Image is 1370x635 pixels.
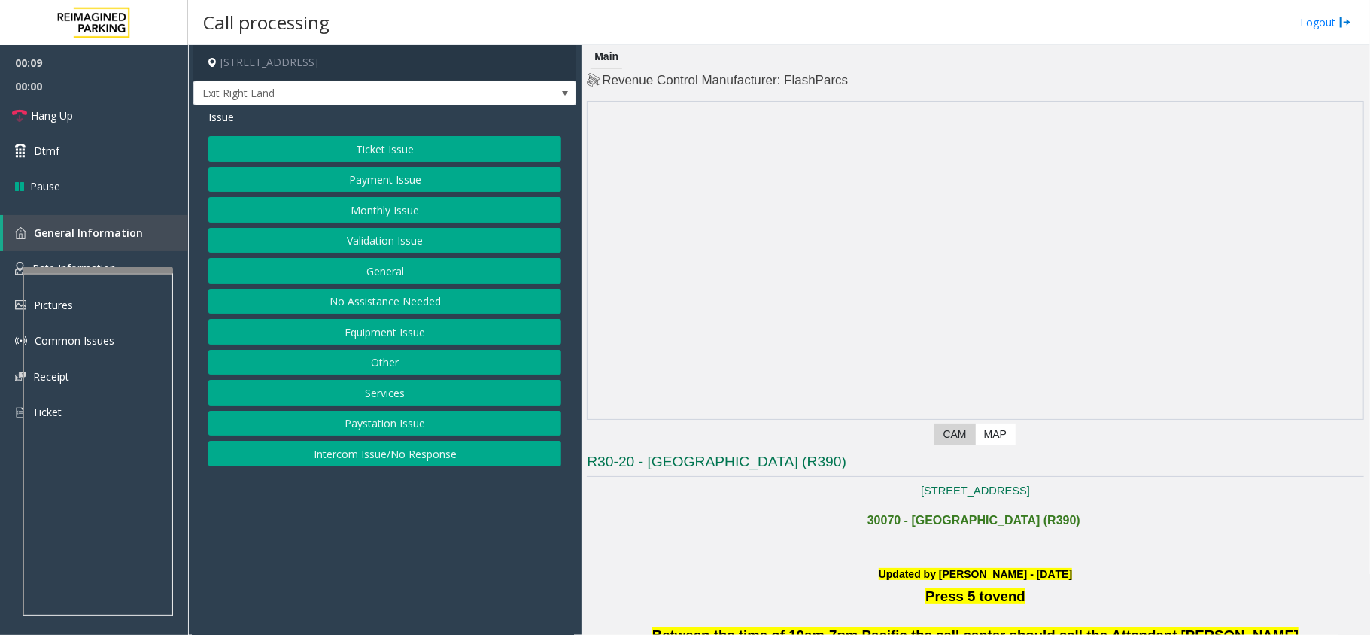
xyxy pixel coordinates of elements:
[196,4,337,41] h3: Call processing
[30,178,60,194] span: Pause
[208,197,561,223] button: Monthly Issue
[208,350,561,375] button: Other
[193,45,576,81] h4: [STREET_ADDRESS]
[208,319,561,345] button: Equipment Issue
[879,568,1072,580] b: Updated by [PERSON_NAME] - [DATE]
[15,300,26,310] img: 'icon'
[934,424,976,445] label: CAM
[208,109,234,125] span: Issue
[15,262,25,275] img: 'icon'
[34,143,59,159] span: Dtmf
[208,411,561,436] button: Paystation Issue
[15,335,27,347] img: 'icon'
[975,424,1016,445] label: Map
[992,588,1025,604] span: vend
[32,261,116,275] span: Rate Information
[587,71,1364,90] h4: Revenue Control Manufacturer: FlashParcs
[208,380,561,406] button: Services
[921,485,1030,497] a: [STREET_ADDRESS]
[208,167,561,193] button: Payment Issue
[15,372,26,381] img: 'icon'
[1300,14,1351,30] a: Logout
[867,514,1080,527] span: 30070 - [GEOGRAPHIC_DATA] (R390)
[587,452,1364,477] h3: R30-20 - [GEOGRAPHIC_DATA] (R390)
[194,81,500,105] span: Exit Right Land
[208,258,561,284] button: General
[208,228,561,254] button: Validation Issue
[15,227,26,239] img: 'icon'
[31,108,73,123] span: Hang Up
[208,289,561,314] button: No Assistance Needed
[208,441,561,466] button: Intercom Issue/No Response
[34,226,143,240] span: General Information
[591,45,622,69] div: Main
[15,406,25,419] img: 'icon'
[925,588,992,604] span: Press 5 to
[208,136,561,162] button: Ticket Issue
[3,215,188,251] a: General Information
[588,102,1363,419] img: camera
[1339,14,1351,30] img: logout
